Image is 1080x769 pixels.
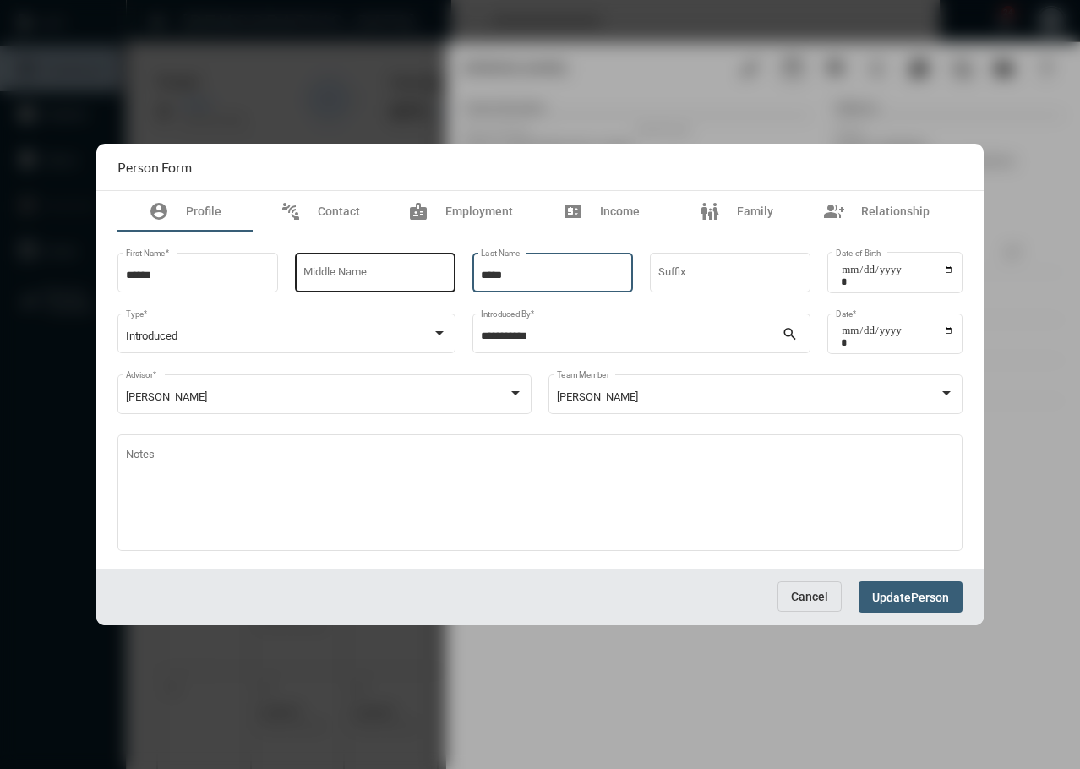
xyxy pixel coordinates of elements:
[186,205,221,218] span: Profile
[777,581,842,612] button: Cancel
[861,205,930,218] span: Relationship
[408,201,428,221] mat-icon: badge
[600,205,640,218] span: Income
[318,205,360,218] span: Contact
[149,201,169,221] mat-icon: account_circle
[859,581,963,613] button: UpdatePerson
[126,330,177,342] span: Introduced
[782,325,802,346] mat-icon: search
[126,390,207,403] span: [PERSON_NAME]
[557,390,638,403] span: [PERSON_NAME]
[872,591,911,604] span: Update
[791,590,828,603] span: Cancel
[563,201,583,221] mat-icon: price_change
[445,205,513,218] span: Employment
[824,201,844,221] mat-icon: group_add
[117,159,192,175] h2: Person Form
[737,205,773,218] span: Family
[281,201,301,221] mat-icon: connect_without_contact
[911,591,949,604] span: Person
[700,201,720,221] mat-icon: family_restroom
